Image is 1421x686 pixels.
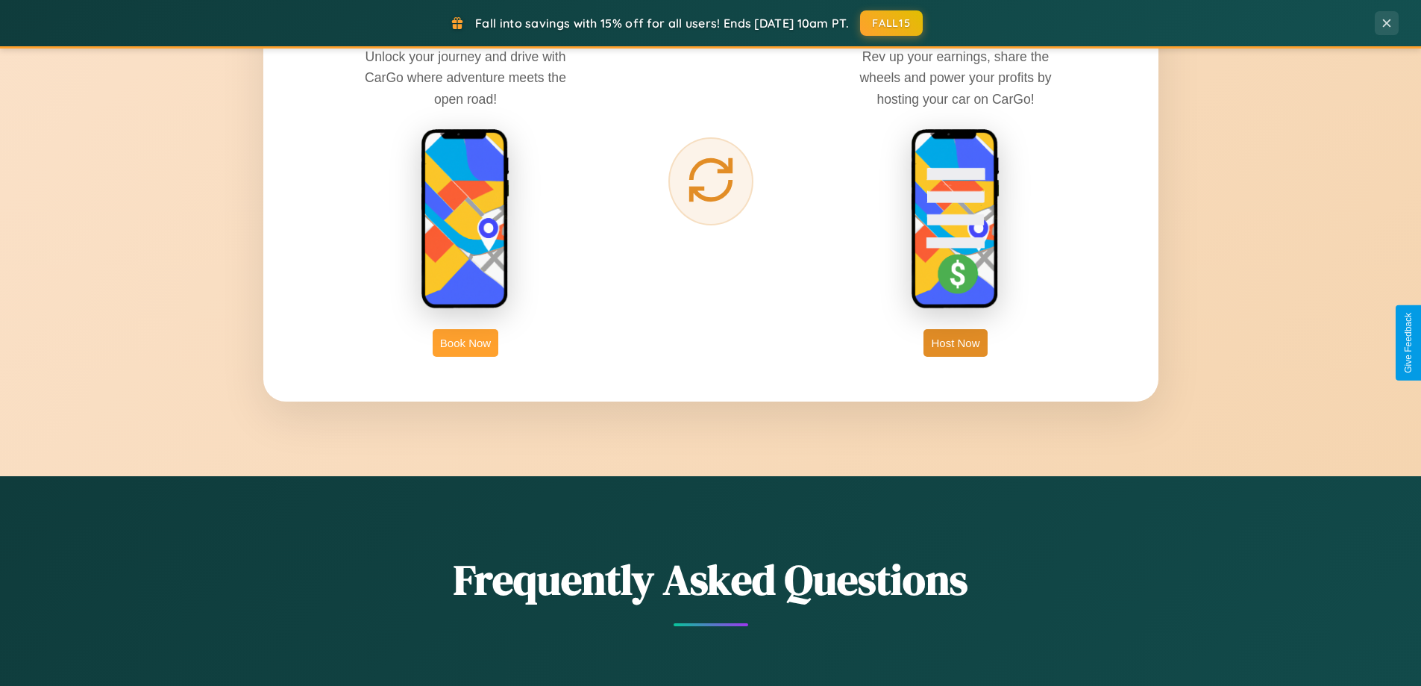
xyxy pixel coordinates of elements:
img: host phone [911,128,1000,311]
button: Host Now [923,329,987,357]
div: Give Feedback [1403,313,1414,373]
p: Rev up your earnings, share the wheels and power your profits by hosting your car on CarGo! [844,46,1067,109]
span: Fall into savings with 15% off for all users! Ends [DATE] 10am PT. [475,16,849,31]
h2: Frequently Asked Questions [263,551,1158,608]
p: Unlock your journey and drive with CarGo where adventure meets the open road! [354,46,577,109]
button: FALL15 [860,10,923,36]
button: Book Now [433,329,498,357]
img: rent phone [421,128,510,311]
